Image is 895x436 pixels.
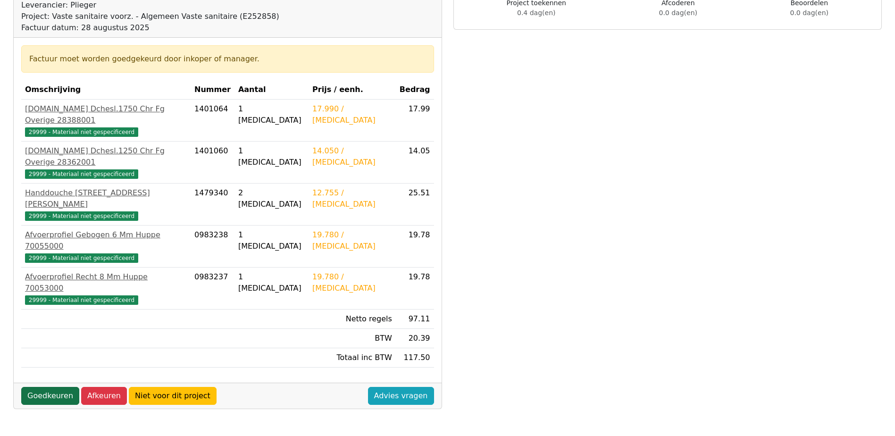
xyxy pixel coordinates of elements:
[790,9,828,17] span: 0.0 dag(en)
[21,387,79,405] a: Goedkeuren
[81,387,127,405] a: Afkeuren
[29,53,426,65] div: Factuur moet worden goedgekeurd door inkoper of manager.
[312,271,392,294] div: 19.780 / [MEDICAL_DATA]
[25,253,138,263] span: 29999 - Materiaal niet gespecificeerd
[659,9,697,17] span: 0.0 dag(en)
[191,80,234,100] th: Nummer
[238,229,305,252] div: 1 [MEDICAL_DATA]
[396,310,434,329] td: 97.11
[191,184,234,226] td: 1479340
[25,271,187,294] div: Afvoerprofiel Recht 8 Mm Huppe 70053000
[309,348,396,368] td: Totaal inc BTW
[238,187,305,210] div: 2 [MEDICAL_DATA]
[129,387,217,405] a: Niet voor dit project
[25,229,187,263] a: Afvoerprofiel Gebogen 6 Mm Huppe 7005500029999 - Materiaal niet gespecificeerd
[238,145,305,168] div: 1 [MEDICAL_DATA]
[25,103,187,126] div: [DOMAIN_NAME] Dchesl.1750 Chr Fg Overige 28388001
[25,187,187,210] div: Handdouche [STREET_ADDRESS][PERSON_NAME]
[25,295,138,305] span: 29999 - Materiaal niet gespecificeerd
[25,271,187,305] a: Afvoerprofiel Recht 8 Mm Huppe 7005300029999 - Materiaal niet gespecificeerd
[238,103,305,126] div: 1 [MEDICAL_DATA]
[312,103,392,126] div: 17.990 / [MEDICAL_DATA]
[396,226,434,268] td: 19.78
[312,145,392,168] div: 14.050 / [MEDICAL_DATA]
[21,22,279,34] div: Factuur datum: 28 augustus 2025
[312,187,392,210] div: 12.755 / [MEDICAL_DATA]
[309,329,396,348] td: BTW
[312,229,392,252] div: 19.780 / [MEDICAL_DATA]
[25,229,187,252] div: Afvoerprofiel Gebogen 6 Mm Huppe 70055000
[396,348,434,368] td: 117.50
[191,226,234,268] td: 0983238
[25,169,138,179] span: 29999 - Materiaal niet gespecificeerd
[309,310,396,329] td: Netto regels
[25,127,138,137] span: 29999 - Materiaal niet gespecificeerd
[21,80,191,100] th: Omschrijving
[396,268,434,310] td: 19.78
[25,145,187,168] div: [DOMAIN_NAME] Dchesl.1250 Chr Fg Overige 28362001
[238,271,305,294] div: 1 [MEDICAL_DATA]
[396,100,434,142] td: 17.99
[309,80,396,100] th: Prijs / eenh.
[368,387,434,405] a: Advies vragen
[396,80,434,100] th: Bedrag
[396,142,434,184] td: 14.05
[25,211,138,221] span: 29999 - Materiaal niet gespecificeerd
[191,268,234,310] td: 0983237
[25,187,187,221] a: Handdouche [STREET_ADDRESS][PERSON_NAME]29999 - Materiaal niet gespecificeerd
[25,145,187,179] a: [DOMAIN_NAME] Dchesl.1250 Chr Fg Overige 2836200129999 - Materiaal niet gespecificeerd
[396,329,434,348] td: 20.39
[517,9,555,17] span: 0.4 dag(en)
[234,80,309,100] th: Aantal
[191,100,234,142] td: 1401064
[396,184,434,226] td: 25.51
[25,103,187,137] a: [DOMAIN_NAME] Dchesl.1750 Chr Fg Overige 2838800129999 - Materiaal niet gespecificeerd
[191,142,234,184] td: 1401060
[21,11,279,22] div: Project: Vaste sanitaire voorz. - Algemeen Vaste sanitaire (E252858)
